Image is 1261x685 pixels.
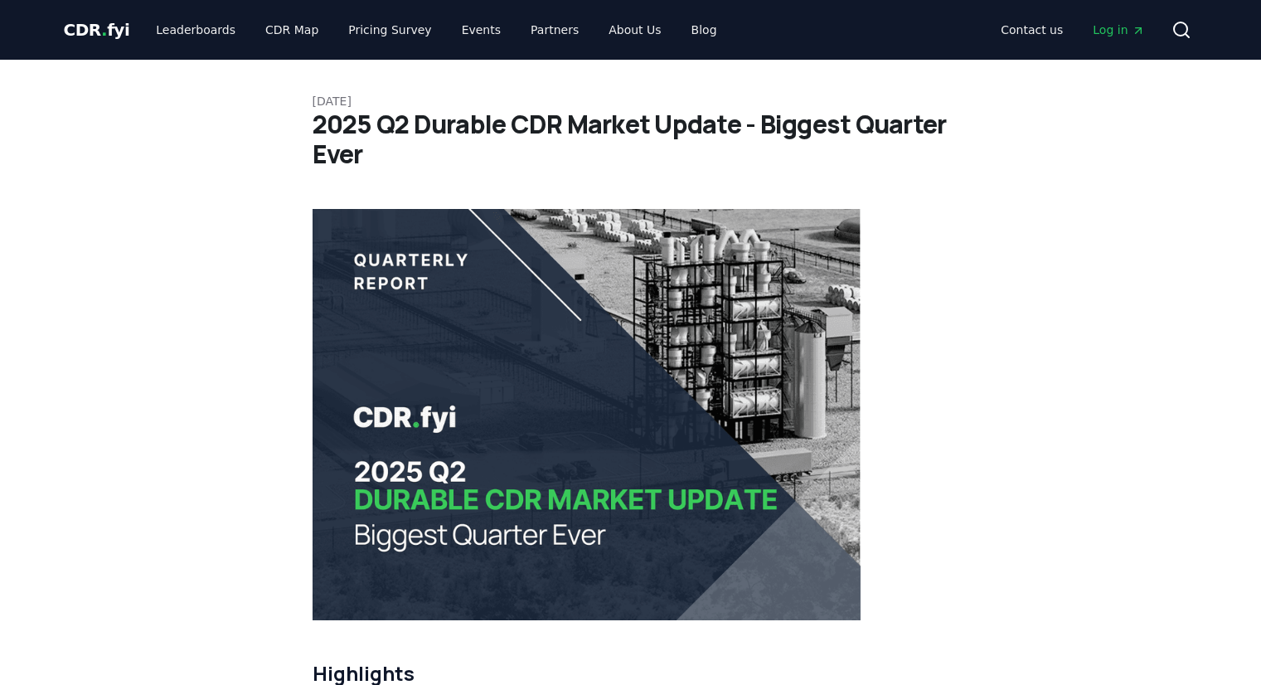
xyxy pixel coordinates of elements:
[987,15,1076,45] a: Contact us
[101,20,107,40] span: .
[517,15,592,45] a: Partners
[313,209,861,620] img: blog post image
[313,93,949,109] p: [DATE]
[987,15,1157,45] nav: Main
[313,109,949,169] h1: 2025 Q2 Durable CDR Market Update - Biggest Quarter Ever
[64,18,130,41] a: CDR.fyi
[143,15,249,45] a: Leaderboards
[1079,15,1157,45] a: Log in
[1093,22,1144,38] span: Log in
[595,15,674,45] a: About Us
[143,15,730,45] nav: Main
[678,15,730,45] a: Blog
[335,15,444,45] a: Pricing Survey
[449,15,514,45] a: Events
[252,15,332,45] a: CDR Map
[64,20,130,40] span: CDR fyi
